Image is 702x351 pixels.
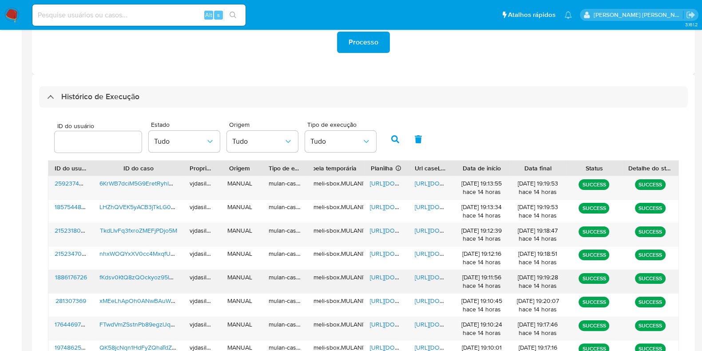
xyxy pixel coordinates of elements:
[594,11,683,19] p: viviane.jdasilva@mercadopago.com.br
[217,11,220,19] span: s
[32,9,246,21] input: Pesquise usuários ou casos...
[205,11,212,19] span: Alt
[686,10,695,20] a: Sair
[508,10,555,20] span: Atalhos rápidos
[224,9,242,21] button: search-icon
[564,11,572,19] a: Notificações
[685,21,698,28] span: 3.161.2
